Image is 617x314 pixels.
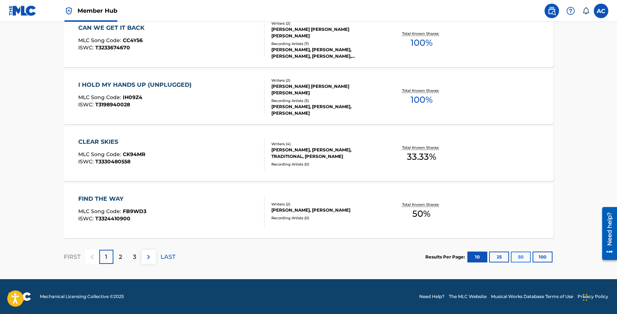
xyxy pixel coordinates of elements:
[78,138,145,146] div: CLEAR SKIES
[594,4,608,18] div: User Menu
[95,101,130,108] span: T3198940028
[533,252,553,262] button: 100
[578,293,608,300] a: Privacy Policy
[271,21,381,26] div: Writers ( 2 )
[78,101,95,108] span: ISWC :
[64,127,554,181] a: CLEAR SKIESMLC Song Code:CK94MRISWC:T3330480558Writers (4)[PERSON_NAME], [PERSON_NAME], TRADITION...
[123,37,143,44] span: CC4Y56
[271,26,381,39] div: [PERSON_NAME] [PERSON_NAME] [PERSON_NAME]
[425,254,467,260] p: Results Per Page:
[40,293,124,300] span: Mechanical Licensing Collective © 2025
[78,7,117,15] span: Member Hub
[412,207,430,220] span: 50 %
[410,93,433,106] span: 100 %
[271,103,381,117] div: [PERSON_NAME], [PERSON_NAME], [PERSON_NAME]
[547,7,556,15] img: search
[64,253,80,261] p: FIRST
[583,286,587,308] div: Trascina
[78,94,123,101] span: MLC Song Code :
[402,31,441,36] p: Total Known Shares:
[64,70,554,124] a: I HOLD MY HANDS UP (UNPLUGGED)MLC Song Code:IH09Z4ISWC:T3198940028Writers (2)[PERSON_NAME] [PERSO...
[78,44,95,51] span: ISWC :
[123,151,145,158] span: CK94MR
[489,252,509,262] button: 25
[407,150,436,163] span: 33.33 %
[271,207,381,213] div: [PERSON_NAME], [PERSON_NAME]
[271,147,381,160] div: [PERSON_NAME], [PERSON_NAME], TRADITIONAL, [PERSON_NAME]
[402,202,441,207] p: Total Known Shares:
[491,293,573,300] a: Musical Works Database Terms of Use
[95,44,130,51] span: T3233674670
[271,83,381,96] div: [PERSON_NAME] [PERSON_NAME] [PERSON_NAME]
[271,141,381,147] div: Writers ( 4 )
[64,7,73,15] img: Top Rightsholder
[9,292,31,301] img: logo
[133,253,136,261] p: 3
[144,253,153,261] img: right
[449,293,487,300] a: The MLC Website
[271,41,381,46] div: Recording Artists ( 7 )
[78,158,95,165] span: ISWC :
[123,94,142,101] span: IH09Z4
[402,145,441,150] p: Total Known Shares:
[105,253,107,261] p: 1
[95,158,130,165] span: T3330480558
[566,7,575,15] img: help
[563,4,578,18] div: Help
[419,293,445,300] a: Need Help?
[271,162,381,167] div: Recording Artists ( 0 )
[123,208,146,215] span: FB9WD3
[402,88,441,93] p: Total Known Shares:
[78,24,148,32] div: CAN WE GET IT BACK
[78,37,123,44] span: MLC Song Code :
[410,36,433,49] span: 100 %
[78,81,195,89] div: I HOLD MY HANDS UP (UNPLUGGED)
[545,4,559,18] a: Public Search
[271,78,381,83] div: Writers ( 2 )
[64,184,554,238] a: FIND THE WAYMLC Song Code:FB9WD3ISWC:T3324410900Writers (2)[PERSON_NAME], [PERSON_NAME]Recording ...
[271,98,381,103] div: Recording Artists ( 3 )
[64,13,554,67] a: CAN WE GET IT BACKMLC Song Code:CC4Y56ISWC:T3233674670Writers (2)[PERSON_NAME] [PERSON_NAME] [PER...
[78,208,123,215] span: MLC Song Code :
[271,201,381,207] div: Writers ( 2 )
[95,215,130,222] span: T3324410900
[160,253,175,261] p: LAST
[581,279,617,314] iframe: Chat Widget
[467,252,487,262] button: 10
[271,46,381,60] div: [PERSON_NAME], [PERSON_NAME], [PERSON_NAME], [PERSON_NAME], [PERSON_NAME]
[511,252,531,262] button: 50
[9,5,37,16] img: MLC Logo
[271,215,381,221] div: Recording Artists ( 0 )
[119,253,122,261] p: 2
[78,215,95,222] span: ISWC :
[581,279,617,314] div: Widget chat
[582,7,589,15] div: Notifications
[78,195,146,203] div: FIND THE WAY
[78,151,123,158] span: MLC Song Code :
[597,204,617,263] iframe: Resource Center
